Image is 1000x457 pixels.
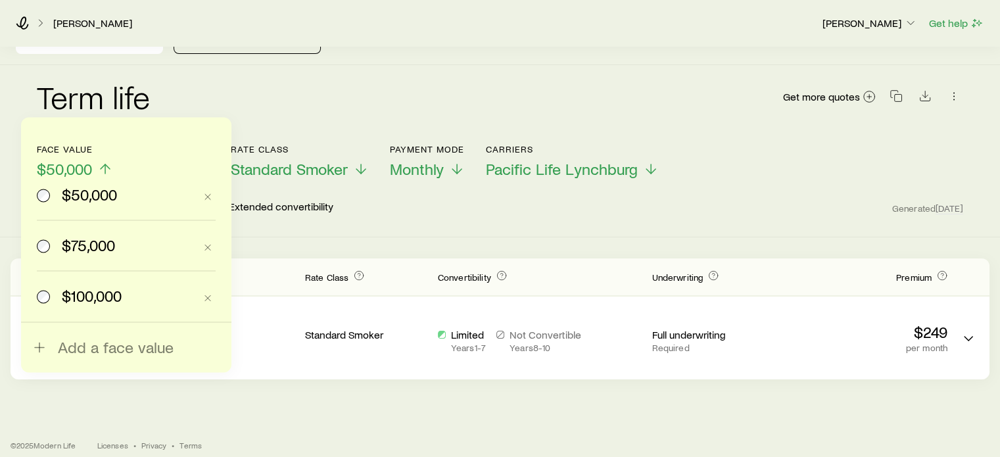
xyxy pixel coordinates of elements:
[510,328,581,341] p: Not Convertible
[37,144,113,179] button: Face value$50,000
[486,144,659,179] button: CarriersPacific Life Lynchburg
[896,272,932,283] span: Premium
[172,440,174,450] span: •
[510,343,581,353] p: Years 8 - 10
[822,16,918,32] button: [PERSON_NAME]
[133,440,136,450] span: •
[652,272,703,283] span: Underwriting
[229,200,333,216] p: Extended convertibility
[652,343,774,353] p: Required
[231,160,348,178] span: Standard Smoker
[822,16,917,30] p: [PERSON_NAME]
[37,144,113,155] p: Face value
[305,272,349,283] span: Rate Class
[141,440,166,450] a: Privacy
[486,144,659,155] p: Carriers
[936,203,963,214] span: [DATE]
[451,328,486,341] p: Limited
[305,328,427,341] p: Standard Smoker
[37,160,92,178] span: $50,000
[782,89,876,105] a: Get more quotes
[784,343,947,353] p: per month
[783,91,860,102] span: Get more quotes
[53,17,133,30] a: [PERSON_NAME]
[652,328,774,341] p: Full underwriting
[97,440,128,450] a: Licenses
[928,16,984,31] button: Get help
[390,144,465,179] button: Payment ModeMonthly
[390,144,465,155] p: Payment Mode
[486,160,638,178] span: Pacific Life Lynchburg
[451,343,486,353] p: Years 1 - 7
[784,323,947,341] p: $249
[231,144,369,155] p: Rate Class
[179,440,202,450] a: Terms
[231,144,369,179] button: Rate ClassStandard Smoker
[11,440,76,450] p: © 2025 Modern Life
[916,92,934,105] a: Download CSV
[390,160,444,178] span: Monthly
[892,203,963,214] span: Generated
[11,258,989,379] div: Term quotes
[37,81,150,112] h2: Term life
[438,272,491,283] span: Convertibility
